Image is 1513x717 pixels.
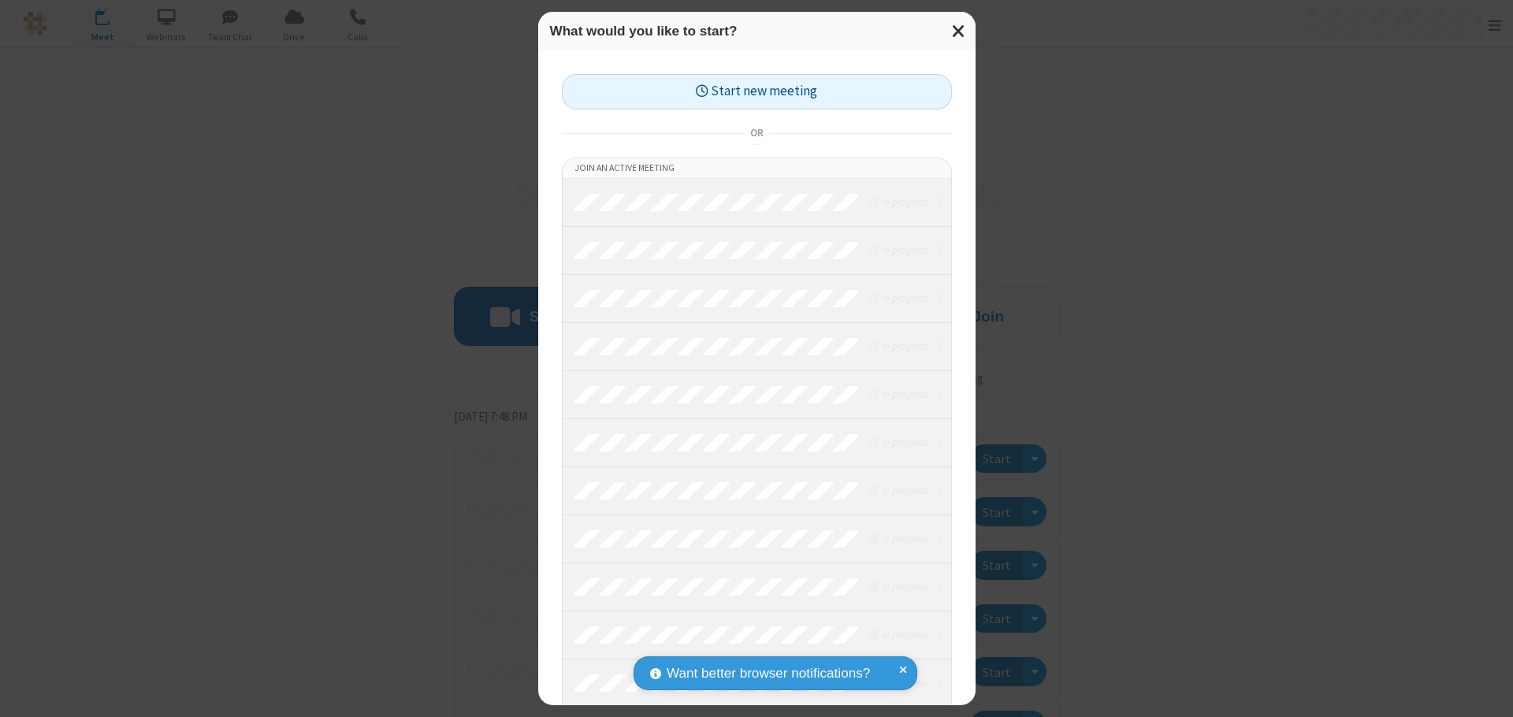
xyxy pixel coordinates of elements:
em: in progress [869,387,927,402]
em: in progress [869,531,927,546]
span: Want better browser notifications? [667,663,870,684]
span: or [744,122,769,144]
li: Join an active meeting [563,158,951,179]
em: in progress [869,627,927,642]
em: in progress [869,435,927,450]
button: Start new meeting [562,74,952,110]
em: in progress [869,339,927,354]
em: in progress [869,195,927,210]
h3: What would you like to start? [550,24,964,39]
em: in progress [869,243,927,258]
em: in progress [869,291,927,306]
em: in progress [869,579,927,594]
button: Close modal [942,12,976,50]
em: in progress [869,483,927,498]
